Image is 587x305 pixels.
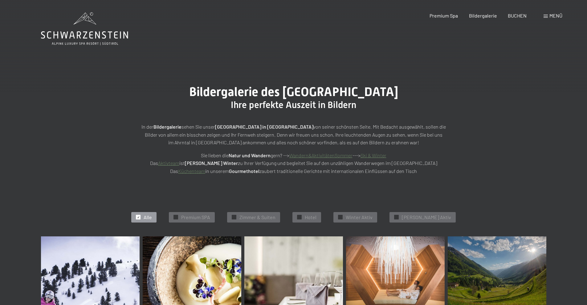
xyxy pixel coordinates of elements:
[339,215,342,219] span: ✓
[137,215,140,219] span: ✓
[144,214,152,221] span: Alle
[153,124,181,130] strong: Bildergalerie
[430,13,458,18] a: Premium Spa
[229,168,259,174] strong: Gourmethotel
[508,13,527,18] a: BUCHEN
[305,214,316,221] span: Hotel
[402,214,451,221] span: [PERSON_NAME] Aktiv
[158,160,179,166] a: Aktivteam
[239,214,275,221] span: Zimmer & Suiten
[215,124,313,130] strong: [GEOGRAPHIC_DATA] in [GEOGRAPHIC_DATA]
[140,123,448,146] p: In der sehen Sie unser von seiner schönsten Seite. Mit Bedacht ausgewählt, sollen die Bilder von ...
[395,215,398,219] span: ✓
[231,99,356,110] span: Ihre perfekte Auszeit in Bildern
[298,215,301,219] span: ✓
[189,85,398,99] span: Bildergalerie des [GEOGRAPHIC_DATA]
[469,13,497,18] a: Bildergalerie
[181,214,210,221] span: Premium SPA
[361,152,386,158] a: Ski & Winter
[178,168,205,174] a: Küchenteam
[140,151,448,175] p: Sie lieben die gern? --> ---> Das ist zu Ihrer Verfügung und begleitet Sie auf den unzähligen Wan...
[185,160,238,166] strong: [PERSON_NAME] Winter
[346,214,373,221] span: Winter Aktiv
[289,152,353,158] a: Wandern&AktivitätenSommer
[175,215,177,219] span: ✓
[233,215,235,219] span: ✓
[549,13,562,18] span: Menü
[229,152,271,158] strong: Natur und Wandern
